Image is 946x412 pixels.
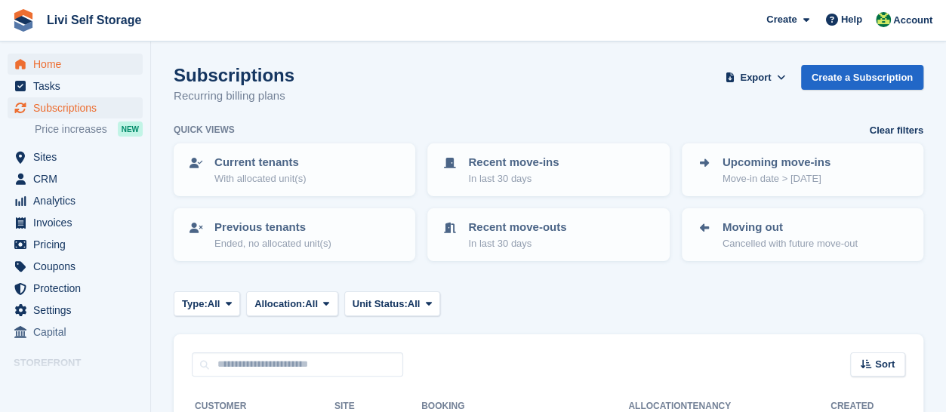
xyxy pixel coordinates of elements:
span: All [408,297,421,312]
span: Sort [875,357,895,372]
p: Current tenants [214,154,306,171]
span: Help [841,12,862,27]
span: Online Store [33,374,124,395]
span: Pricing [33,234,124,255]
p: Upcoming move-ins [723,154,830,171]
a: Livi Self Storage [41,8,147,32]
p: Moving out [723,219,858,236]
button: Export [723,65,789,90]
span: Type: [182,297,208,312]
p: Ended, no allocated unit(s) [214,236,331,251]
span: Storefront [14,355,150,370]
a: menu [8,278,143,299]
a: menu [8,256,143,277]
span: Sites [33,146,124,168]
p: Recent move-ins [468,154,559,171]
a: Preview store [125,376,143,394]
span: Settings [33,300,124,321]
a: Price increases NEW [35,121,143,137]
a: menu [8,212,143,233]
a: menu [8,300,143,321]
button: Type: All [174,291,240,316]
a: Recent move-ins In last 30 days [429,145,667,195]
span: Analytics [33,190,124,211]
a: menu [8,321,143,343]
a: menu [8,234,143,255]
a: Current tenants With allocated unit(s) [175,145,414,195]
span: Export [740,70,771,85]
a: menu [8,75,143,97]
span: Coupons [33,256,124,277]
a: Clear filters [869,123,923,138]
h1: Subscriptions [174,65,294,85]
p: In last 30 days [468,236,566,251]
span: Subscriptions [33,97,124,118]
span: Allocation: [254,297,305,312]
a: menu [8,168,143,189]
span: Create [766,12,797,27]
span: Home [33,54,124,75]
p: In last 30 days [468,171,559,186]
a: Create a Subscription [801,65,923,90]
span: CRM [33,168,124,189]
span: Protection [33,278,124,299]
p: Recurring billing plans [174,88,294,105]
p: Recent move-outs [468,219,566,236]
a: menu [8,146,143,168]
a: Moving out Cancelled with future move-out [683,210,922,260]
a: menu [8,97,143,118]
button: Unit Status: All [344,291,440,316]
span: Account [893,13,932,28]
a: Upcoming move-ins Move-in date > [DATE] [683,145,922,195]
h6: Quick views [174,123,235,137]
div: NEW [118,121,143,137]
a: Recent move-outs In last 30 days [429,210,667,260]
span: Invoices [33,212,124,233]
a: menu [8,54,143,75]
p: Move-in date > [DATE] [723,171,830,186]
button: Allocation: All [246,291,338,316]
p: Cancelled with future move-out [723,236,858,251]
a: menu [8,190,143,211]
span: Tasks [33,75,124,97]
img: Alex Handyside [876,12,891,27]
img: stora-icon-8386f47178a22dfd0bd8f6a31ec36ba5ce8667c1dd55bd0f319d3a0aa187defe.svg [12,9,35,32]
p: Previous tenants [214,219,331,236]
span: Capital [33,321,124,343]
a: Previous tenants Ended, no allocated unit(s) [175,210,414,260]
span: Unit Status: [353,297,408,312]
a: menu [8,374,143,395]
p: With allocated unit(s) [214,171,306,186]
span: All [208,297,220,312]
span: All [305,297,318,312]
span: Price increases [35,122,107,137]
